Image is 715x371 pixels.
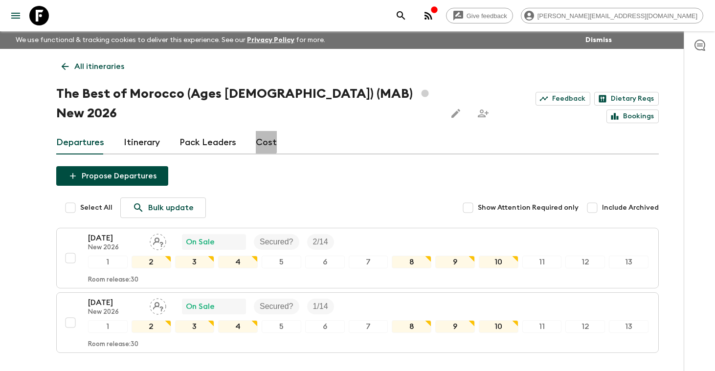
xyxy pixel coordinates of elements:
div: 11 [522,256,562,268]
span: Assign pack leader [150,237,166,244]
div: 8 [392,256,431,268]
div: 1 [88,320,128,333]
div: 5 [262,320,301,333]
p: 1 / 14 [313,301,328,312]
div: 6 [305,256,345,268]
span: [PERSON_NAME][EMAIL_ADDRESS][DOMAIN_NAME] [532,12,703,20]
div: 13 [609,256,648,268]
p: [DATE] [88,297,142,308]
p: Room release: 30 [88,341,138,349]
div: 6 [305,320,345,333]
div: 7 [349,256,388,268]
div: 12 [565,256,605,268]
p: 2 / 14 [313,236,328,248]
div: 3 [175,320,215,333]
span: Assign pack leader [150,301,166,309]
a: Feedback [536,92,590,106]
button: [DATE]New 2026Assign pack leaderOn SaleSecured?Trip Fill12345678910111213Room release:30 [56,292,659,353]
span: Share this itinerary [473,104,493,123]
div: 8 [392,320,431,333]
div: 13 [609,320,648,333]
p: Bulk update [148,202,194,214]
div: 7 [349,320,388,333]
a: Privacy Policy [247,37,294,44]
div: 1 [88,256,128,268]
a: Pack Leaders [179,131,236,154]
div: Secured? [254,234,299,250]
button: menu [6,6,25,25]
span: Give feedback [461,12,513,20]
a: Give feedback [446,8,513,23]
span: Show Attention Required only [478,203,579,213]
a: Departures [56,131,104,154]
div: Secured? [254,299,299,314]
a: Cost [256,131,277,154]
a: Dietary Reqs [594,92,659,106]
p: On Sale [186,301,215,312]
div: 9 [435,256,475,268]
div: Trip Fill [307,299,334,314]
p: On Sale [186,236,215,248]
div: 4 [218,320,258,333]
a: Bookings [606,109,659,123]
div: Trip Fill [307,234,334,250]
div: 5 [262,256,301,268]
div: 10 [479,256,518,268]
p: All itineraries [74,61,124,72]
button: Propose Departures [56,166,168,186]
button: search adventures [391,6,411,25]
div: [PERSON_NAME][EMAIL_ADDRESS][DOMAIN_NAME] [521,8,703,23]
a: Bulk update [120,197,206,218]
div: 2 [132,320,171,333]
div: 9 [435,320,475,333]
a: All itineraries [56,57,130,76]
button: Edit this itinerary [446,104,466,123]
div: 11 [522,320,562,333]
div: 2 [132,256,171,268]
p: Room release: 30 [88,276,138,284]
div: 3 [175,256,215,268]
h1: The Best of Morocco (Ages [DEMOGRAPHIC_DATA]) (MAB) New 2026 [56,84,438,123]
span: Include Archived [602,203,659,213]
p: We use functional & tracking cookies to deliver this experience. See our for more. [12,31,329,49]
button: [DATE]New 2026Assign pack leaderOn SaleSecured?Trip Fill12345678910111213Room release:30 [56,228,659,288]
div: 10 [479,320,518,333]
p: Secured? [260,301,293,312]
span: Select All [80,203,112,213]
p: New 2026 [88,244,142,252]
p: [DATE] [88,232,142,244]
div: 4 [218,256,258,268]
p: Secured? [260,236,293,248]
p: New 2026 [88,308,142,316]
a: Itinerary [124,131,160,154]
button: Dismiss [583,33,614,47]
div: 12 [565,320,605,333]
